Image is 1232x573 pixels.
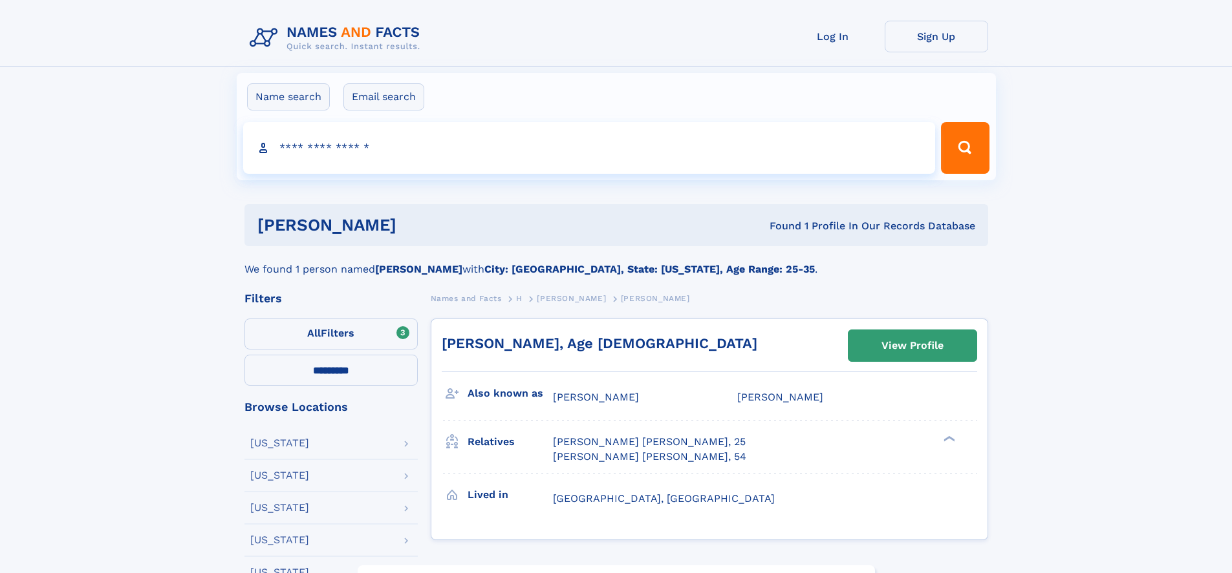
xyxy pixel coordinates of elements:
[244,401,418,413] div: Browse Locations
[553,435,746,449] a: [PERSON_NAME] [PERSON_NAME], 25
[442,335,757,351] a: [PERSON_NAME], Age [DEMOGRAPHIC_DATA]
[343,83,424,110] label: Email search
[243,122,936,174] input: search input
[250,503,309,513] div: [US_STATE]
[583,219,975,233] div: Found 1 Profile In Our Records Database
[250,470,309,481] div: [US_STATE]
[375,263,462,275] b: [PERSON_NAME]
[848,330,977,361] a: View Profile
[781,21,885,52] a: Log In
[537,290,606,306] a: [PERSON_NAME]
[244,246,988,277] div: We found 1 person named with .
[484,263,815,275] b: City: [GEOGRAPHIC_DATA], State: [US_STATE], Age Range: 25-35
[468,382,553,404] h3: Also known as
[516,290,523,306] a: H
[885,21,988,52] a: Sign Up
[553,391,639,403] span: [PERSON_NAME]
[553,450,746,464] a: [PERSON_NAME] [PERSON_NAME], 54
[247,83,330,110] label: Name search
[941,122,989,174] button: Search Button
[257,217,583,233] h1: [PERSON_NAME]
[940,435,956,443] div: ❯
[537,294,606,303] span: [PERSON_NAME]
[553,492,775,505] span: [GEOGRAPHIC_DATA], [GEOGRAPHIC_DATA]
[307,327,321,339] span: All
[244,21,431,56] img: Logo Names and Facts
[516,294,523,303] span: H
[250,438,309,448] div: [US_STATE]
[621,294,690,303] span: [PERSON_NAME]
[737,391,823,403] span: [PERSON_NAME]
[244,318,418,349] label: Filters
[468,484,553,506] h3: Lived in
[250,535,309,545] div: [US_STATE]
[431,290,502,306] a: Names and Facts
[244,293,418,304] div: Filters
[881,331,944,360] div: View Profile
[468,431,553,453] h3: Relatives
